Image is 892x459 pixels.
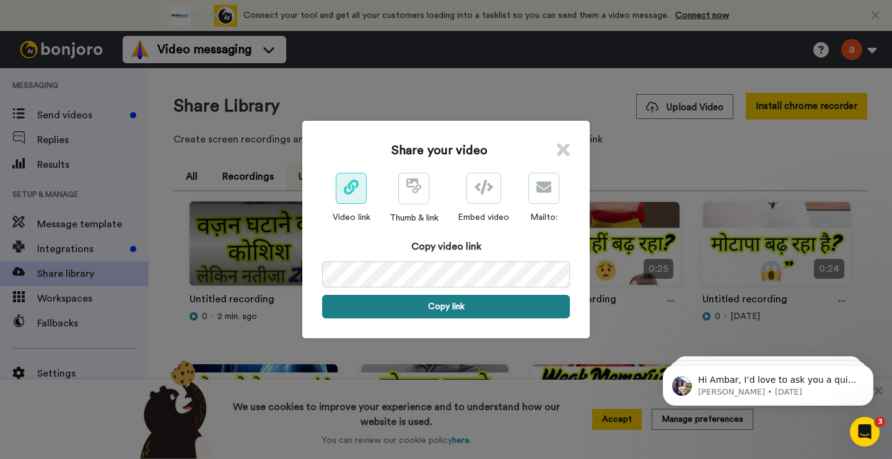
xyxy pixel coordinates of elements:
[458,211,509,224] div: Embed video
[875,417,885,427] span: 3
[644,339,892,426] iframe: Intercom notifications message
[391,142,488,159] h1: Share your video
[850,417,880,447] iframe: Intercom live chat
[54,48,214,59] p: Message from Amy, sent 74w ago
[322,295,570,318] button: Copy link
[322,239,570,254] div: Copy video link
[333,211,370,224] div: Video link
[528,211,559,224] div: Mailto:
[54,36,214,95] span: Hi Ambar, I’d love to ask you a quick question: If [PERSON_NAME] could introduce a new feature or...
[390,212,439,224] div: Thumb & link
